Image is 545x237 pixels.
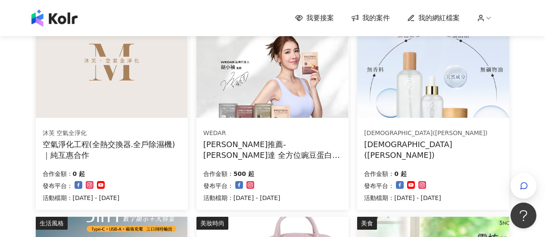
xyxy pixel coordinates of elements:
[511,203,536,228] iframe: Help Scout Beacon - Open
[43,139,181,160] div: 空氣淨化工程(全熱交換器.全戶除濕機)｜純互惠合作
[36,217,68,230] div: 生活風格
[43,193,120,203] p: 活動檔期：[DATE] - [DATE]
[306,13,334,23] span: 我要接案
[31,9,78,27] img: logo
[203,129,341,138] div: WEDAR
[73,169,85,179] p: 0 起
[362,13,390,23] span: 我的案件
[418,13,460,23] span: 我的網紅檔案
[364,139,502,160] div: [DEMOGRAPHIC_DATA]([PERSON_NAME])
[394,169,407,179] p: 0 起
[407,13,460,23] a: 我的網紅檔案
[364,169,394,179] p: 合作金額：
[203,181,234,191] p: 發布平台：
[364,193,441,203] p: 活動檔期：[DATE] - [DATE]
[43,169,73,179] p: 合作金額：
[36,4,187,118] img: 空氣淨化工程
[196,4,348,118] img: WEDAR薇達 全方位豌豆蛋白飲
[357,217,377,230] div: 美食
[43,181,73,191] p: 發布平台：
[295,13,334,23] a: 我要接案
[351,13,390,23] a: 我的案件
[364,181,394,191] p: 發布平台：
[357,4,509,118] img: 極辰保濕保養系列
[43,129,181,138] div: 沐芙 空氣全淨化
[364,129,502,138] div: [DEMOGRAPHIC_DATA]([PERSON_NAME])
[203,193,280,203] p: 活動檔期：[DATE] - [DATE]
[234,169,254,179] p: 500 起
[203,139,342,160] div: [PERSON_NAME]推薦-[PERSON_NAME]達 全方位豌豆蛋白飲 (互惠合作檔）
[196,217,228,230] div: 美妝時尚
[203,169,234,179] p: 合作金額：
